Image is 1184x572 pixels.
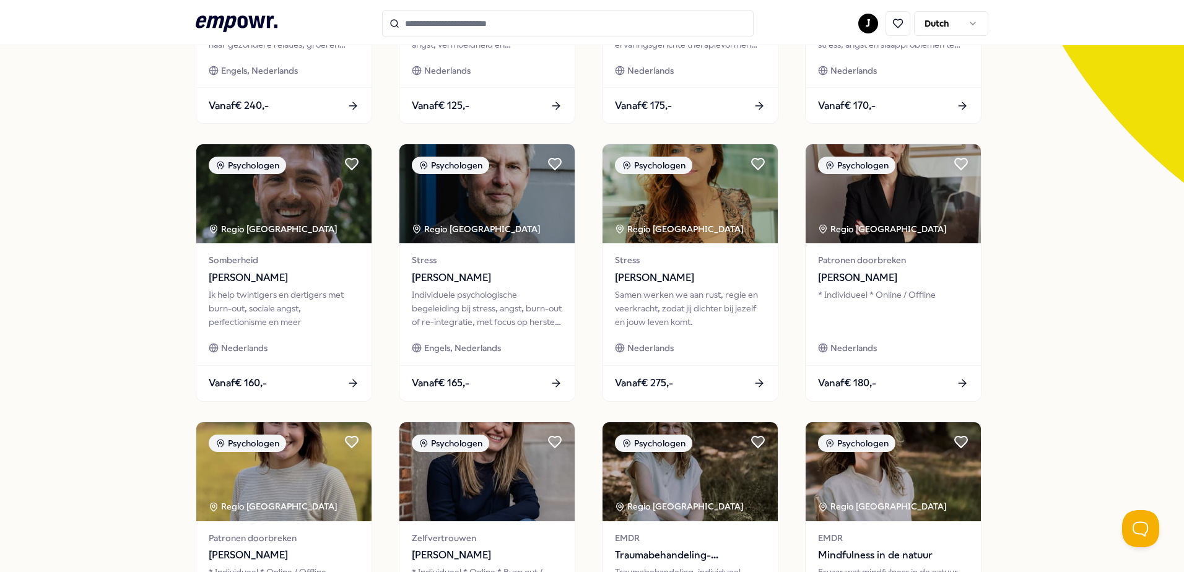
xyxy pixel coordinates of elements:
span: [PERSON_NAME] [615,270,765,286]
a: package imagePsychologenRegio [GEOGRAPHIC_DATA] Stress[PERSON_NAME]Individuele psychologische beg... [399,144,575,401]
div: Psychologen [412,157,489,174]
a: package imagePsychologenRegio [GEOGRAPHIC_DATA] Patronen doorbreken[PERSON_NAME]* Individueel * O... [805,144,982,401]
span: Vanaf € 165,- [412,375,469,391]
span: [PERSON_NAME] [209,270,359,286]
img: package image [399,422,575,521]
span: Nederlands [221,341,268,355]
span: Patronen doorbreken [209,531,359,545]
div: Psychologen [209,157,286,174]
div: Psychologen [615,157,692,174]
span: Mindfulness in de natuur [818,547,969,563]
div: Samen werken we aan rust, regie en veerkracht, zodat jij dichter bij jezelf en jouw leven komt. [615,288,765,329]
span: Vanaf € 160,- [209,375,267,391]
span: Nederlands [830,341,877,355]
span: Vanaf € 275,- [615,375,673,391]
span: Vanaf € 180,- [818,375,876,391]
div: Psychologen [818,157,895,174]
img: package image [603,422,778,521]
span: Vanaf € 125,- [412,98,469,114]
span: [PERSON_NAME] [412,270,562,286]
span: Patronen doorbreken [818,253,969,267]
span: Stress [412,253,562,267]
button: J [858,14,878,33]
div: Psychologen [818,435,895,452]
span: Nederlands [424,64,471,77]
div: Regio [GEOGRAPHIC_DATA] [818,222,949,236]
img: package image [196,144,372,243]
span: EMDR [818,531,969,545]
img: package image [196,422,372,521]
span: [PERSON_NAME] [818,270,969,286]
a: package imagePsychologenRegio [GEOGRAPHIC_DATA] Stress[PERSON_NAME]Samen werken we aan rust, regi... [602,144,778,401]
a: package imagePsychologenRegio [GEOGRAPHIC_DATA] Somberheid[PERSON_NAME]Ik help twintigers en dert... [196,144,372,401]
div: Ik help twintigers en dertigers met burn-out, sociale angst, perfectionisme en meer [209,288,359,329]
div: * Individueel * Online / Offline [818,288,969,329]
span: [PERSON_NAME] [209,547,359,563]
img: package image [399,144,575,243]
div: Regio [GEOGRAPHIC_DATA] [412,222,542,236]
span: Zelfvertrouwen [412,531,562,545]
span: Nederlands [627,341,674,355]
img: package image [806,422,981,521]
span: Stress [615,253,765,267]
img: package image [603,144,778,243]
div: Regio [GEOGRAPHIC_DATA] [209,500,339,513]
div: Regio [GEOGRAPHIC_DATA] [818,500,949,513]
span: [PERSON_NAME] [412,547,562,563]
div: Regio [GEOGRAPHIC_DATA] [209,222,339,236]
span: Somberheid [209,253,359,267]
span: Vanaf € 170,- [818,98,876,114]
span: Vanaf € 175,- [615,98,672,114]
input: Search for products, categories or subcategories [382,10,754,37]
span: EMDR [615,531,765,545]
iframe: Help Scout Beacon - Open [1122,510,1159,547]
div: Regio [GEOGRAPHIC_DATA] [615,500,746,513]
div: Psychologen [209,435,286,452]
span: Traumabehandeling- Buitenbehandeling -Werkgerelateerd trauma [615,547,765,563]
span: Nederlands [830,64,877,77]
span: Vanaf € 240,- [209,98,269,114]
div: Individuele psychologische begeleiding bij stress, angst, burn-out of re-integratie, met focus op... [412,288,562,329]
span: Engels, Nederlands [424,341,501,355]
div: Psychologen [615,435,692,452]
div: Regio [GEOGRAPHIC_DATA] [615,222,746,236]
img: package image [806,144,981,243]
div: Psychologen [412,435,489,452]
span: Engels, Nederlands [221,64,298,77]
span: Nederlands [627,64,674,77]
